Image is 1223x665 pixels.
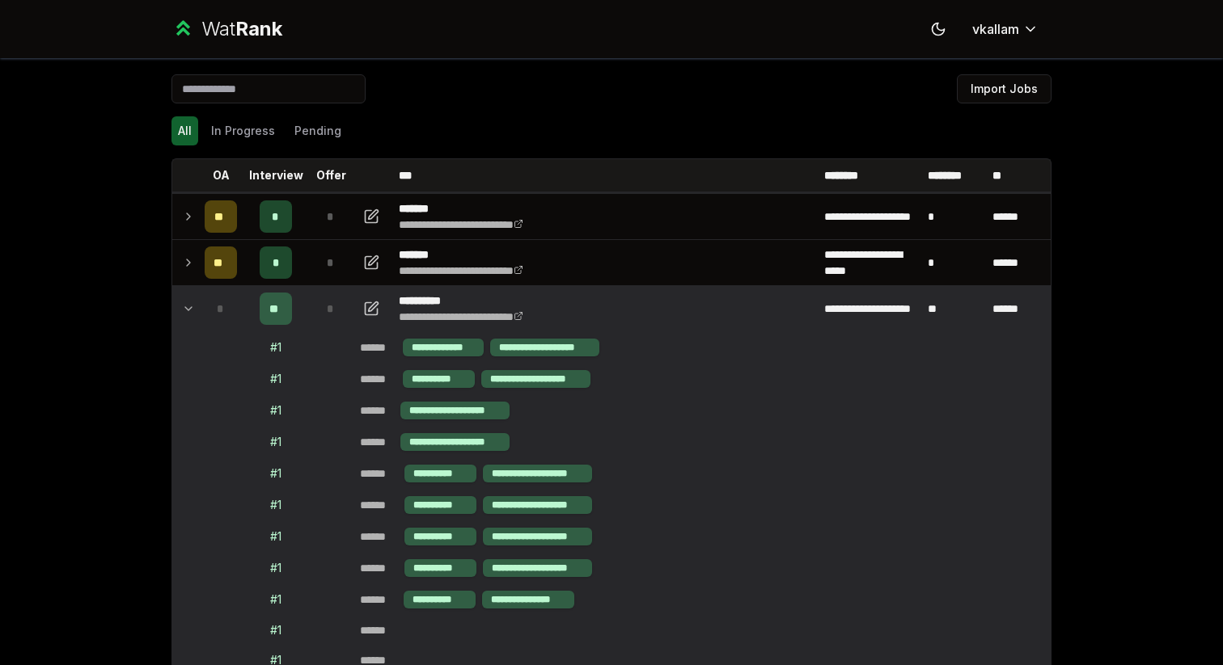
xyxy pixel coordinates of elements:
[201,16,282,42] div: Wat
[270,371,281,387] div: # 1
[957,74,1052,103] button: Import Jobs
[235,17,282,40] span: Rank
[270,339,281,356] div: # 1
[316,167,346,183] p: Offer
[270,622,281,638] div: # 1
[205,116,281,145] button: In Progress
[270,465,281,482] div: # 1
[972,19,1019,39] span: vkallam
[171,116,198,145] button: All
[249,167,303,183] p: Interview
[270,434,281,450] div: # 1
[288,116,348,145] button: Pending
[270,528,281,545] div: # 1
[171,16,282,42] a: WatRank
[959,15,1052,44] button: vkallam
[270,497,281,513] div: # 1
[270,591,281,608] div: # 1
[270,560,281,576] div: # 1
[213,167,230,183] p: OA
[270,402,281,419] div: # 1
